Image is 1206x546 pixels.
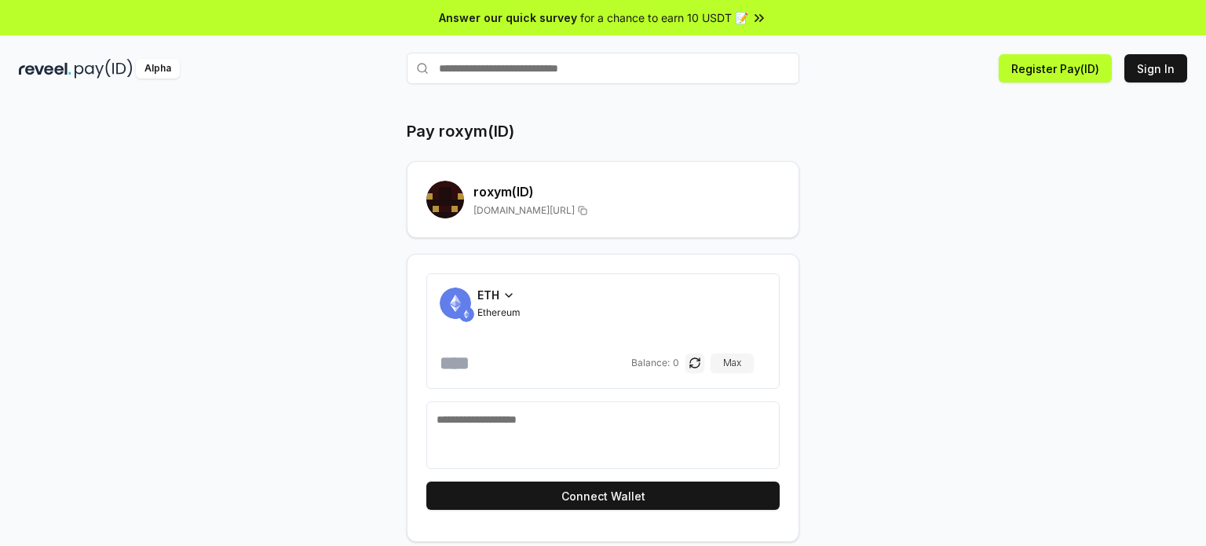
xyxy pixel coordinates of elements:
[426,482,780,510] button: Connect Wallet
[136,59,180,79] div: Alpha
[999,54,1112,82] button: Register Pay(ID)
[673,357,679,369] span: 0
[75,59,133,79] img: pay_id
[631,357,670,369] span: Balance:
[19,59,71,79] img: reveel_dark
[477,287,499,303] span: ETH
[580,9,748,26] span: for a chance to earn 10 USDT 📝
[711,354,754,372] button: Max
[477,306,521,319] span: Ethereum
[473,204,575,217] span: [DOMAIN_NAME][URL]
[459,306,474,322] img: ETH.svg
[439,9,577,26] span: Answer our quick survey
[1124,54,1187,82] button: Sign In
[473,182,780,201] h2: roxym (ID)
[407,120,514,142] h1: Pay roxym(ID)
